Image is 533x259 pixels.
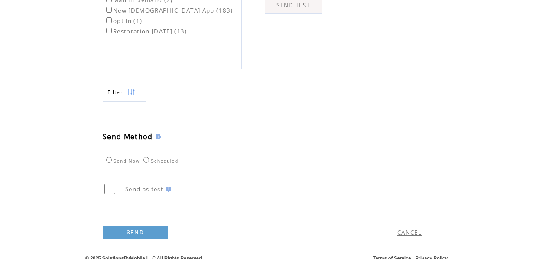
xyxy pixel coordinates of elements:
[143,157,149,163] input: Scheduled
[106,7,112,13] input: New [DEMOGRAPHIC_DATA] App (183)
[104,158,140,164] label: Send Now
[163,187,171,192] img: help.gif
[104,27,187,35] label: Restoration [DATE] (13)
[104,17,142,25] label: opt in (1)
[125,185,163,193] span: Send as test
[153,134,161,139] img: help.gif
[106,157,112,163] input: Send Now
[104,7,233,14] label: New [DEMOGRAPHIC_DATA] App (183)
[127,82,135,102] img: filters.png
[103,82,146,102] a: Filter
[141,158,178,164] label: Scheduled
[103,226,168,239] a: SEND
[106,28,112,33] input: Restoration [DATE] (13)
[103,132,153,141] span: Send Method
[397,229,422,236] a: CANCEL
[107,89,123,96] span: Show filters
[106,17,112,23] input: opt in (1)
